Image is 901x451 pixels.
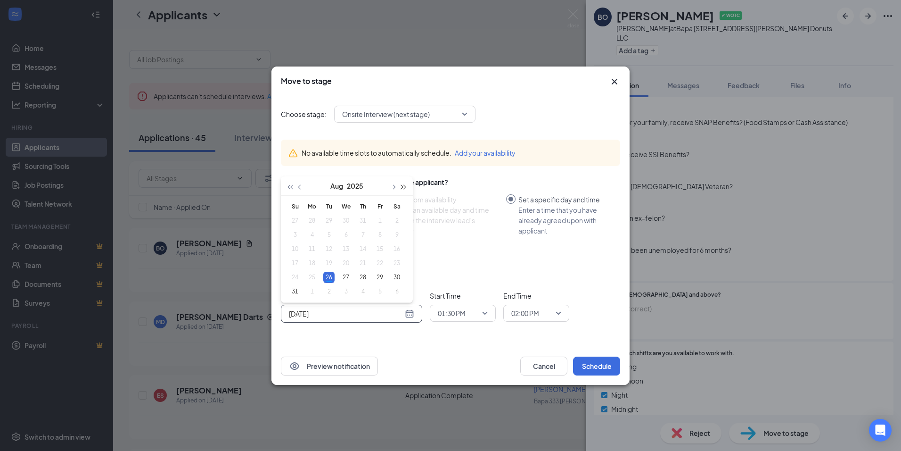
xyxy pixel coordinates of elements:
[518,205,613,236] div: Enter a time that you have already agreed upon with applicant
[281,357,378,376] button: EyePreview notification
[387,194,499,205] div: Select from availability
[518,194,613,205] div: Set a specific day and time
[281,109,327,119] span: Choose stage:
[342,107,430,121] span: Onsite Interview (next stage)
[281,177,620,187] div: How do you want to schedule time with the applicant?
[302,148,613,158] div: No available time slots to automatically schedule.
[387,205,499,236] div: Choose an available day and time slot from the interview lead’s calendar
[520,357,567,376] button: Cancel
[347,176,363,195] button: 2025
[354,270,371,284] td: 2025-08-28
[609,76,620,87] button: Close
[303,200,320,214] th: Mo
[306,286,318,297] div: 1
[391,286,402,297] div: 6
[287,284,303,299] td: 2025-08-31
[503,291,569,301] span: End Time
[303,284,320,299] td: 2025-09-01
[340,286,352,297] div: 3
[388,200,405,214] th: Sa
[511,306,539,320] span: 02:00 PM
[354,200,371,214] th: Th
[357,272,369,283] div: 28
[288,149,298,158] svg: Warning
[337,284,354,299] td: 2025-09-03
[438,306,466,320] span: 01:30 PM
[357,286,369,297] div: 4
[371,284,388,299] td: 2025-09-05
[391,272,402,283] div: 30
[289,309,403,319] input: Aug 26, 2025
[609,76,620,87] svg: Cross
[289,286,301,297] div: 31
[281,76,332,86] h3: Move to stage
[371,200,388,214] th: Fr
[869,419,892,442] div: Open Intercom Messenger
[573,357,620,376] button: Schedule
[455,148,516,158] button: Add your availability
[323,286,335,297] div: 2
[371,270,388,284] td: 2025-08-29
[388,270,405,284] td: 2025-08-30
[374,272,385,283] div: 29
[320,200,337,214] th: Tu
[354,284,371,299] td: 2025-09-04
[289,360,300,372] svg: Eye
[340,272,352,283] div: 27
[323,272,335,283] div: 26
[287,200,303,214] th: Su
[430,291,496,301] span: Start Time
[337,200,354,214] th: We
[374,286,385,297] div: 5
[330,176,343,195] button: Aug
[388,284,405,299] td: 2025-09-06
[320,270,337,284] td: 2025-08-26
[337,270,354,284] td: 2025-08-27
[320,284,337,299] td: 2025-09-02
